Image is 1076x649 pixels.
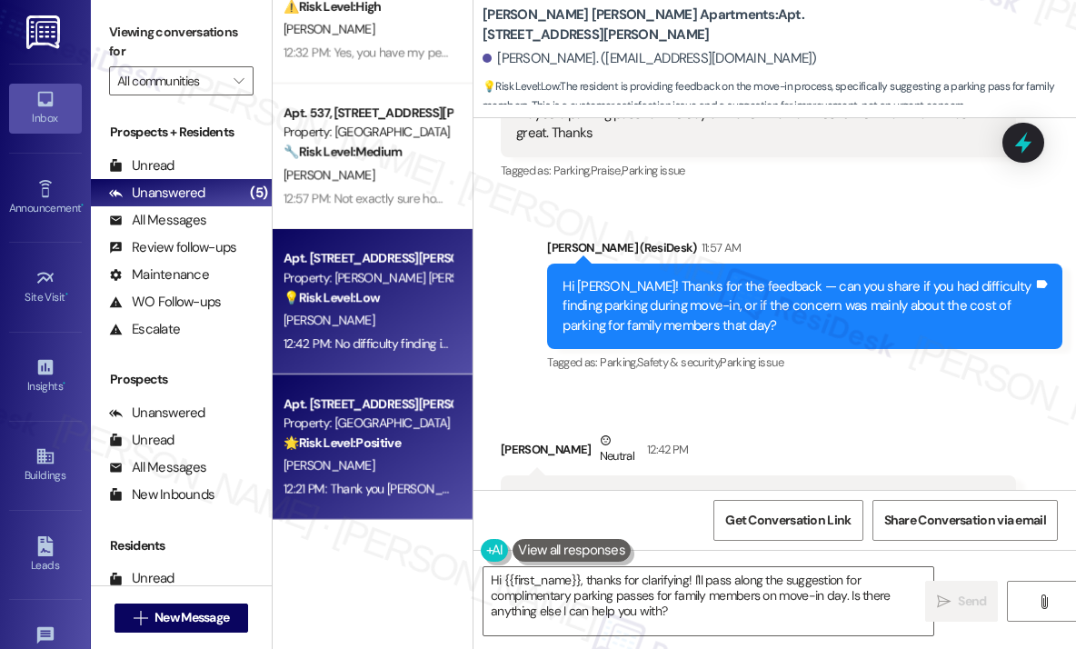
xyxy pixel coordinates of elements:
[91,370,272,389] div: Prospects
[622,163,685,178] span: Parking issue
[958,592,986,611] span: Send
[134,611,147,625] i: 
[516,489,987,528] div: No difficulty finding it. Just think about parking for family members that day. Thanks for asking...
[109,404,205,423] div: Unanswered
[884,511,1046,530] span: Share Conversation via email
[9,352,82,401] a: Insights •
[284,312,374,328] span: [PERSON_NAME]
[553,163,591,178] span: Parking ,
[284,414,452,433] div: Property: [GEOGRAPHIC_DATA]
[109,211,206,230] div: All Messages
[725,511,851,530] span: Get Conversation Link
[109,293,221,312] div: WO Follow-ups
[284,104,452,123] div: Apt. 537, [STREET_ADDRESS][PERSON_NAME]
[925,581,998,622] button: Send
[284,45,609,61] div: 12:32 PM: Yes, you have my permission to enter. I have no pets.
[9,441,82,490] a: Buildings
[284,394,452,414] div: Apt. [STREET_ADDRESS][PERSON_NAME]
[697,238,742,257] div: 11:57 AM
[109,156,174,175] div: Unread
[547,349,1062,375] div: Tagged as:
[9,263,82,312] a: Site Visit •
[501,157,1016,184] div: Tagged as:
[284,21,374,37] span: [PERSON_NAME]
[26,15,64,49] img: ResiDesk Logo
[284,335,890,352] div: 12:42 PM: No difficulty finding it. Just think about parking for family members that day. Thanks ...
[483,77,1076,116] span: : The resident is providing feedback on the move-in process, specifically suggesting a parking pa...
[284,144,402,160] strong: 🔧 Risk Level: Medium
[109,458,206,477] div: All Messages
[713,500,862,541] button: Get Conversation Link
[109,485,214,504] div: New Inbounds
[600,354,637,370] span: Parking ,
[483,5,846,45] b: [PERSON_NAME] [PERSON_NAME] Apartments: Apt. [STREET_ADDRESS][PERSON_NAME]
[109,238,236,257] div: Review follow-ups
[596,431,638,469] div: Neutral
[63,377,65,390] span: •
[720,354,783,370] span: Parking issue
[109,184,205,203] div: Unanswered
[937,594,951,609] i: 
[643,440,689,459] div: 12:42 PM
[516,105,987,144] div: Maybe a parking pass for the day of move in for families. Other than that it was great. Thanks
[284,190,809,206] div: 12:57 PM: Not exactly sure how many - maybe 3 on the small size. I do not have any pets. Thank you
[284,481,773,497] div: 12:21 PM: Thank you [PERSON_NAME], I sent my friend [PERSON_NAME] [DATE] and all is good
[245,179,272,207] div: (5)
[284,434,401,451] strong: 🌟 Risk Level: Positive
[91,123,272,142] div: Prospects + Residents
[637,354,720,370] span: Safety & security ,
[1037,594,1051,609] i: 
[9,84,82,133] a: Inbox
[872,500,1058,541] button: Share Conversation via email
[483,79,559,94] strong: 💡 Risk Level: Low
[284,457,374,474] span: [PERSON_NAME]
[81,199,84,212] span: •
[547,238,1062,264] div: [PERSON_NAME] (ResiDesk)
[115,604,249,633] button: New Message
[284,123,452,142] div: Property: [GEOGRAPHIC_DATA]
[109,320,180,339] div: Escalate
[284,249,452,268] div: Apt. [STREET_ADDRESS][PERSON_NAME]
[284,166,374,183] span: [PERSON_NAME]
[109,431,174,450] div: Unread
[483,567,933,635] textarea: Hi {{first_name}}, thanks for clarifying! I'll pass along the suggestion for complimentary parkin...
[117,66,224,95] input: All communities
[109,265,209,285] div: Maintenance
[65,288,68,301] span: •
[563,277,1033,335] div: Hi [PERSON_NAME]! Thanks for the feedback — can you share if you had difficulty finding parking d...
[109,18,254,66] label: Viewing conversations for
[284,268,452,287] div: Property: [PERSON_NAME] [PERSON_NAME] Apartments
[591,163,622,178] span: Praise ,
[91,536,272,555] div: Residents
[154,608,229,627] span: New Message
[109,569,174,588] div: Unread
[9,531,82,580] a: Leads
[234,74,244,88] i: 
[284,289,380,305] strong: 💡 Risk Level: Low
[483,49,817,68] div: [PERSON_NAME]. ([EMAIL_ADDRESS][DOMAIN_NAME])
[501,431,1016,475] div: [PERSON_NAME]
